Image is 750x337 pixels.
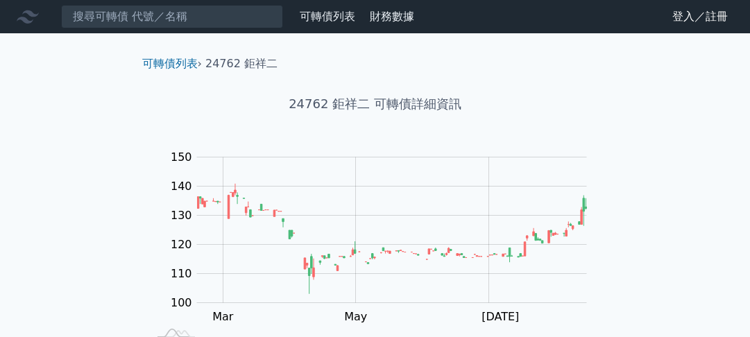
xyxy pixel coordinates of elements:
[131,94,620,114] h1: 24762 鉅祥二 可轉債詳細資訊
[212,310,234,323] tspan: Mar
[370,10,414,23] a: 財務數據
[481,310,519,323] tspan: [DATE]
[142,55,202,72] li: ›
[171,150,192,164] tspan: 150
[171,238,192,251] tspan: 120
[142,57,198,70] a: 可轉債列表
[300,10,355,23] a: 可轉債列表
[171,209,192,222] tspan: 130
[171,180,192,193] tspan: 140
[344,310,367,323] tspan: May
[171,296,192,309] tspan: 100
[171,267,192,280] tspan: 110
[205,55,278,72] li: 24762 鉅祥二
[61,5,283,28] input: 搜尋可轉債 代號／名稱
[661,6,739,28] a: 登入／註冊
[163,150,607,323] g: Chart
